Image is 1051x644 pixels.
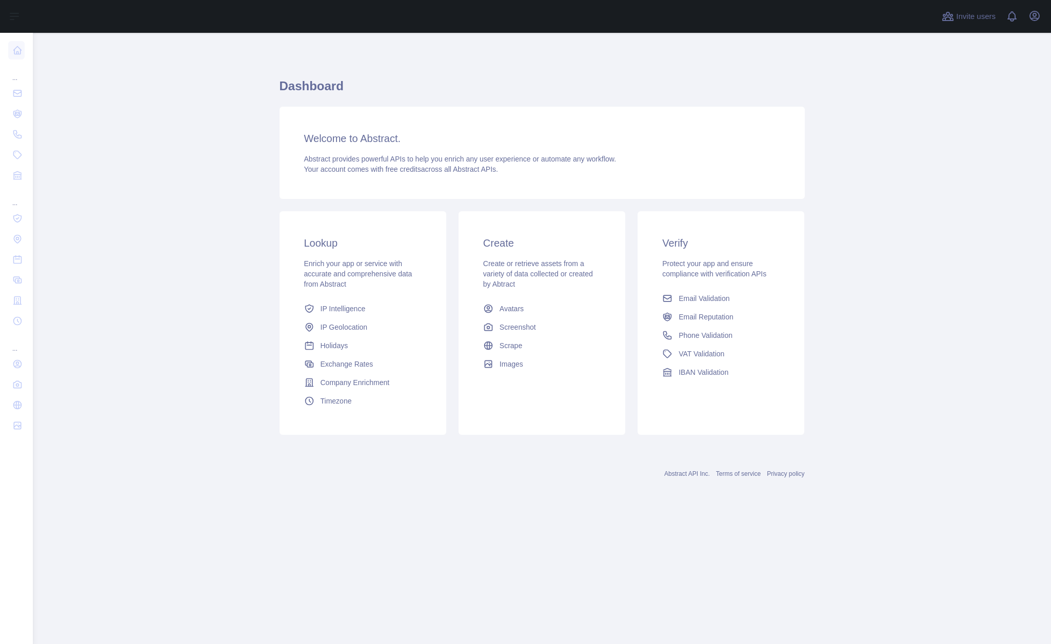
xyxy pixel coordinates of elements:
[679,293,729,304] span: Email Validation
[300,299,426,318] a: IP Intelligence
[300,373,426,392] a: Company Enrichment
[940,8,998,25] button: Invite users
[483,236,601,250] h3: Create
[658,308,784,326] a: Email Reputation
[716,470,761,477] a: Terms of service
[662,259,766,278] span: Protect your app and ensure compliance with verification APIs
[8,62,25,82] div: ...
[304,131,780,146] h3: Welcome to Abstract.
[483,259,593,288] span: Create or retrieve assets from a variety of data collected or created by Abtract
[386,165,421,173] span: free credits
[304,236,422,250] h3: Lookup
[500,359,523,369] span: Images
[500,304,524,314] span: Avatars
[304,165,498,173] span: Your account comes with across all Abstract APIs.
[321,340,348,351] span: Holidays
[479,355,605,373] a: Images
[679,349,724,359] span: VAT Validation
[658,345,784,363] a: VAT Validation
[300,336,426,355] a: Holidays
[300,392,426,410] a: Timezone
[8,187,25,207] div: ...
[280,78,805,103] h1: Dashboard
[321,359,373,369] span: Exchange Rates
[479,318,605,336] a: Screenshot
[500,322,536,332] span: Screenshot
[662,236,780,250] h3: Verify
[664,470,710,477] a: Abstract API Inc.
[300,318,426,336] a: IP Geolocation
[8,332,25,353] div: ...
[479,336,605,355] a: Scrape
[321,396,352,406] span: Timezone
[956,11,996,23] span: Invite users
[658,289,784,308] a: Email Validation
[658,363,784,381] a: IBAN Validation
[500,340,522,351] span: Scrape
[321,304,366,314] span: IP Intelligence
[679,330,732,340] span: Phone Validation
[321,377,390,388] span: Company Enrichment
[658,326,784,345] a: Phone Validation
[300,355,426,373] a: Exchange Rates
[679,312,733,322] span: Email Reputation
[304,259,412,288] span: Enrich your app or service with accurate and comprehensive data from Abstract
[479,299,605,318] a: Avatars
[304,155,617,163] span: Abstract provides powerful APIs to help you enrich any user experience or automate any workflow.
[321,322,368,332] span: IP Geolocation
[767,470,804,477] a: Privacy policy
[679,367,728,377] span: IBAN Validation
